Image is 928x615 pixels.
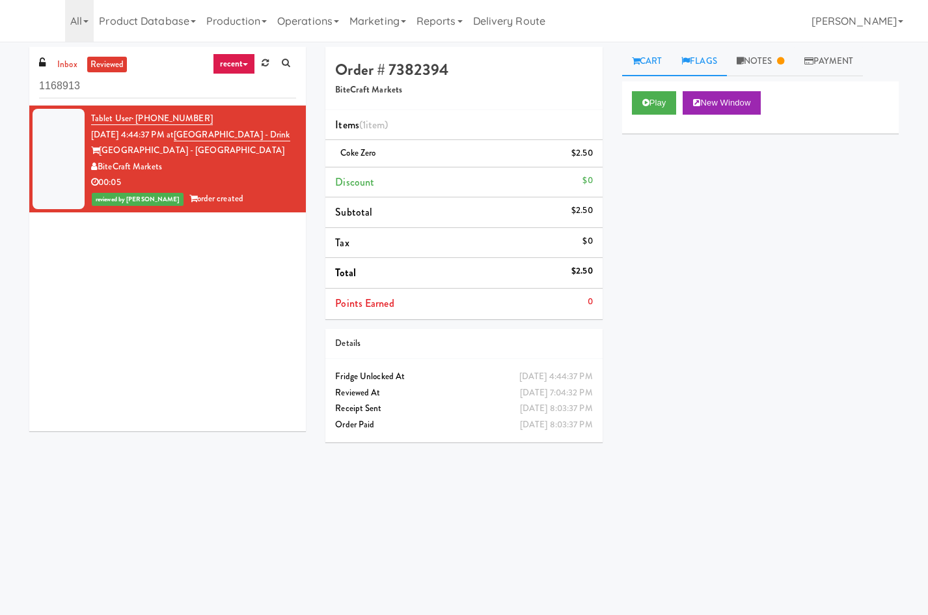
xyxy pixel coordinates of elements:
[54,57,81,73] a: inbox
[335,205,372,220] span: Subtotal
[571,203,593,219] div: $2.50
[632,91,677,115] button: Play
[91,143,296,159] div: [GEOGRAPHIC_DATA] - [GEOGRAPHIC_DATA]
[520,401,593,417] div: [DATE] 8:03:37 PM
[91,175,296,191] div: 00:05
[91,112,213,125] a: Tablet User· [PHONE_NUMBER]
[335,61,592,78] h4: Order # 7382394
[335,369,592,385] div: Fridge Unlocked At
[131,112,213,124] span: · [PHONE_NUMBER]
[683,91,761,115] button: New Window
[582,233,592,250] div: $0
[571,145,593,162] div: $2.50
[335,417,592,433] div: Order Paid
[340,147,375,159] span: Coke Zero
[29,106,306,212] li: Tablet User· [PHONE_NUMBER][DATE] 4:44:37 PM at[GEOGRAPHIC_DATA] - Drink[GEOGRAPHIC_DATA] - [GEOG...
[335,117,388,132] span: Items
[91,159,296,175] div: BiteCraft Markets
[335,175,374,190] span: Discount
[795,47,864,76] a: Payment
[335,85,592,95] h5: BiteCraft Markets
[91,128,174,141] span: [DATE] 4:44:37 PM at
[571,263,593,279] div: $2.50
[727,47,795,76] a: Notes
[622,47,672,76] a: Cart
[359,117,389,132] span: (1 )
[335,385,592,401] div: Reviewed At
[519,369,593,385] div: [DATE] 4:44:37 PM
[335,296,394,311] span: Points Earned
[87,57,128,73] a: reviewed
[335,265,356,280] span: Total
[213,53,256,74] a: recent
[92,193,184,206] span: reviewed by [PERSON_NAME]
[335,235,349,250] span: Tax
[189,192,243,205] span: order created
[588,294,593,310] div: 0
[335,401,592,417] div: Receipt Sent
[335,336,592,352] div: Details
[39,74,296,98] input: Search vision orders
[672,47,727,76] a: Flags
[520,417,593,433] div: [DATE] 8:03:37 PM
[366,117,385,132] ng-pluralize: item
[582,173,592,189] div: $0
[520,385,593,401] div: [DATE] 7:04:32 PM
[174,128,290,141] a: [GEOGRAPHIC_DATA] - Drink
